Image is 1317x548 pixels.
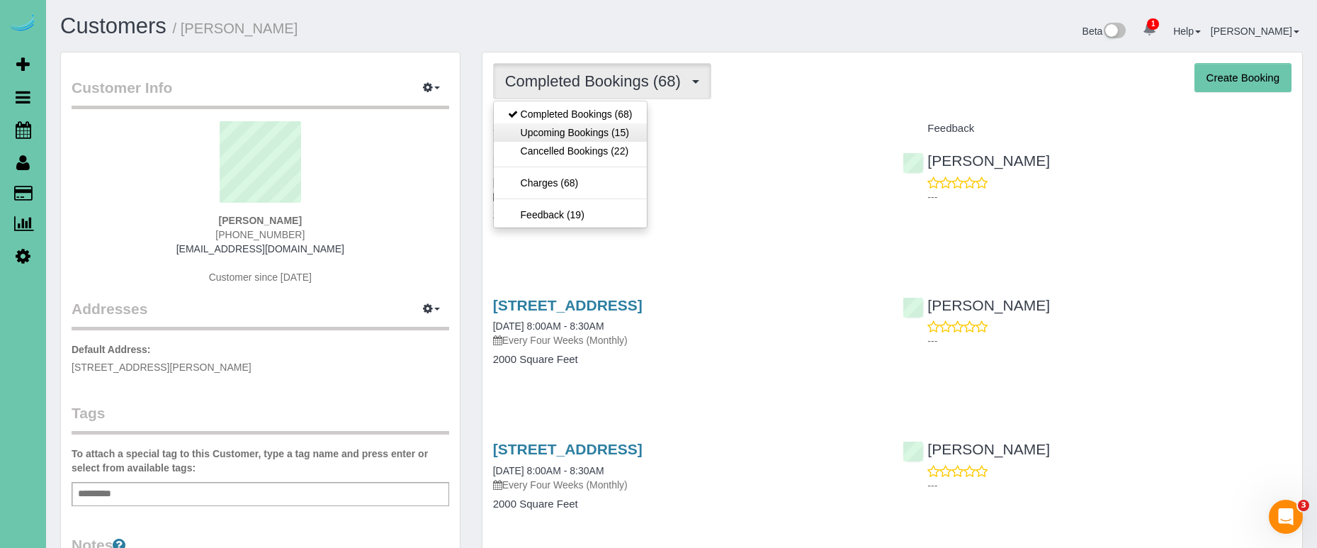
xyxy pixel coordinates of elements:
h4: Service [493,123,882,135]
span: [STREET_ADDRESS][PERSON_NAME] [72,362,251,373]
h4: 2000 Square Feet [493,209,882,221]
a: [DATE] 8:00AM - 8:30AM [493,320,604,332]
span: [PHONE_NUMBER] [215,229,305,240]
a: Upcoming Bookings (15) [494,123,647,142]
h4: 2000 Square Feet [493,354,882,366]
a: Completed Bookings (68) [494,105,647,123]
a: Help [1173,26,1201,37]
a: Cancelled Bookings (22) [494,142,647,160]
a: Beta [1083,26,1126,37]
small: / [PERSON_NAME] [173,21,298,36]
a: [PERSON_NAME] [903,152,1050,169]
img: Automaid Logo [9,14,37,34]
span: 1 [1147,18,1159,30]
button: Create Booking [1194,63,1291,93]
span: 3 [1298,500,1309,511]
span: Completed Bookings (68) [505,72,688,90]
p: --- [927,479,1291,493]
p: --- [927,334,1291,348]
p: Every Four Weeks (Monthly) [493,478,882,492]
a: [PERSON_NAME] [903,441,1050,457]
a: Feedback (19) [494,206,647,224]
label: Default Address: [72,342,151,357]
a: [DATE] 8:00AM - 8:30AM [493,465,604,476]
strong: [PERSON_NAME] [219,215,302,226]
button: Completed Bookings (68) [493,63,711,99]
h4: 2000 Square Feet [493,498,882,510]
a: Charges (68) [494,174,647,192]
p: Every Four Weeks (Monthly) [493,333,882,347]
label: To attach a special tag to this Customer, type a tag name and press enter or select from availabl... [72,447,449,475]
legend: Customer Info [72,77,449,109]
a: [STREET_ADDRESS] [493,441,643,457]
a: [PERSON_NAME] [903,297,1050,313]
img: New interface [1102,23,1126,41]
a: 1 [1136,14,1163,45]
legend: Tags [72,403,449,435]
a: Customers [60,13,166,38]
span: Customer since [DATE] [209,272,312,283]
a: [PERSON_NAME] [1211,26,1299,37]
iframe: Intercom live chat [1269,500,1303,534]
p: --- [927,190,1291,204]
a: [STREET_ADDRESS] [493,297,643,313]
h4: Feedback [903,123,1291,135]
p: Every Four Weeks (Monthly) [493,189,882,203]
a: [EMAIL_ADDRESS][DOMAIN_NAME] [176,243,344,255]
